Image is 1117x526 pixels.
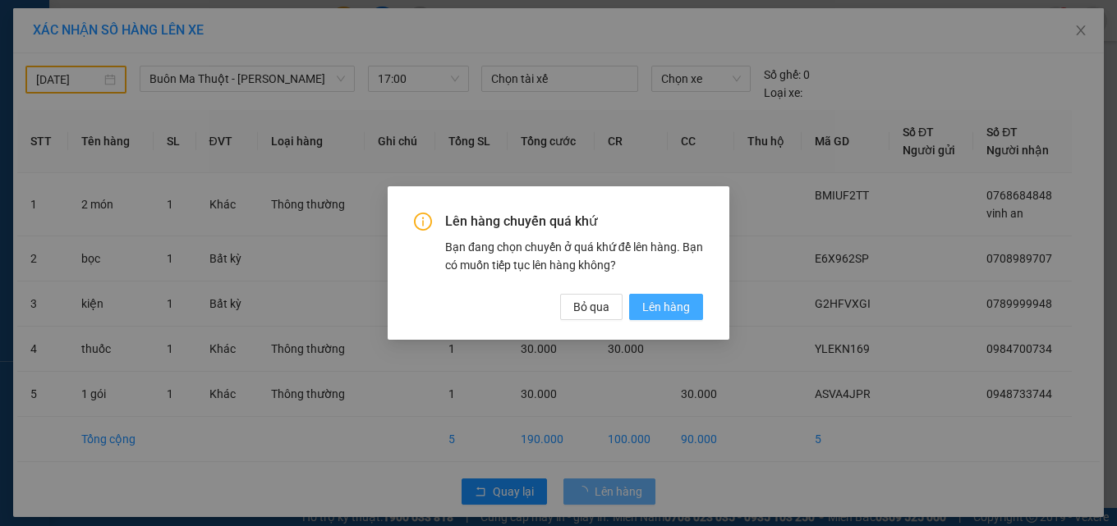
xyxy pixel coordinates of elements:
span: Bỏ qua [573,298,609,316]
button: Bỏ qua [560,294,623,320]
span: Lên hàng [642,298,690,316]
div: Bạn đang chọn chuyến ở quá khứ để lên hàng. Bạn có muốn tiếp tục lên hàng không? [445,238,703,274]
span: Lên hàng chuyến quá khứ [445,213,703,231]
span: info-circle [414,213,432,231]
button: Lên hàng [629,294,703,320]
